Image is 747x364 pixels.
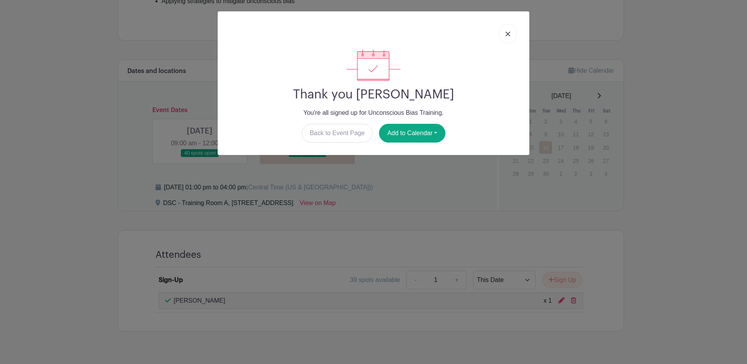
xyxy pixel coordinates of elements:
[224,87,523,102] h2: Thank you [PERSON_NAME]
[506,32,510,36] img: close_button-5f87c8562297e5c2d7936805f587ecaba9071eb48480494691a3f1689db116b3.svg
[379,124,445,143] button: Add to Calendar
[347,50,400,81] img: signup_complete-c468d5dda3e2740ee63a24cb0ba0d3ce5d8a4ecd24259e683200fb1569d990c8.svg
[224,108,523,118] p: You're all signed up for Unconscious Bias Training.
[302,124,373,143] a: Back to Event Page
